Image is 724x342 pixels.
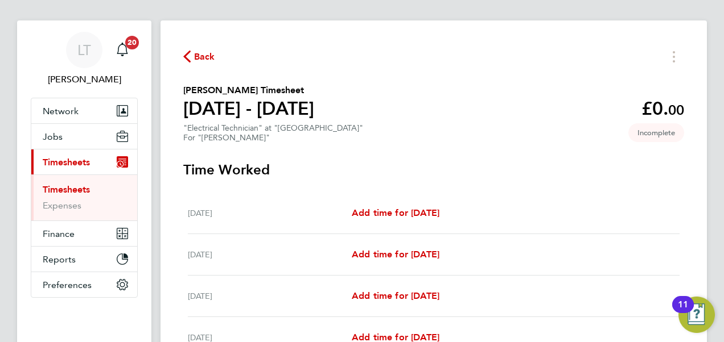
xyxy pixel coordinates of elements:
[664,48,684,65] button: Timesheets Menu
[678,305,688,319] div: 11
[352,207,439,218] span: Add time for [DATE]
[43,254,76,265] span: Reports
[183,133,363,143] div: For "[PERSON_NAME]"
[31,309,138,327] a: Go to home page
[183,161,684,179] h3: Time Worked
[31,272,137,297] button: Preferences
[77,43,91,57] span: LT
[43,280,92,290] span: Preferences
[352,248,439,261] a: Add time for [DATE]
[31,32,138,86] a: LT[PERSON_NAME]
[31,98,137,123] button: Network
[43,106,79,116] span: Network
[31,73,138,86] span: Lenka Turonova
[352,289,439,303] a: Add time for [DATE]
[194,50,215,64] span: Back
[188,289,352,303] div: [DATE]
[31,247,137,272] button: Reports
[43,200,81,211] a: Expenses
[183,84,314,97] h2: [PERSON_NAME] Timesheet
[188,206,352,220] div: [DATE]
[43,131,63,142] span: Jobs
[183,49,215,64] button: Back
[628,123,684,142] span: This timesheet is Incomplete.
[31,309,138,327] img: fastbook-logo-retina.png
[111,32,134,68] a: 20
[43,157,90,168] span: Timesheets
[352,249,439,260] span: Add time for [DATE]
[183,123,363,143] div: "Electrical Technician" at "[GEOGRAPHIC_DATA]"
[31,124,137,149] button: Jobs
[352,290,439,301] span: Add time for [DATE]
[31,221,137,246] button: Finance
[668,102,684,118] span: 00
[641,98,684,119] app-decimal: £0.
[183,97,314,120] h1: [DATE] - [DATE]
[678,297,715,333] button: Open Resource Center, 11 new notifications
[31,174,137,220] div: Timesheets
[31,149,137,174] button: Timesheets
[43,228,75,239] span: Finance
[352,206,439,220] a: Add time for [DATE]
[188,248,352,261] div: [DATE]
[43,184,90,195] a: Timesheets
[125,36,139,49] span: 20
